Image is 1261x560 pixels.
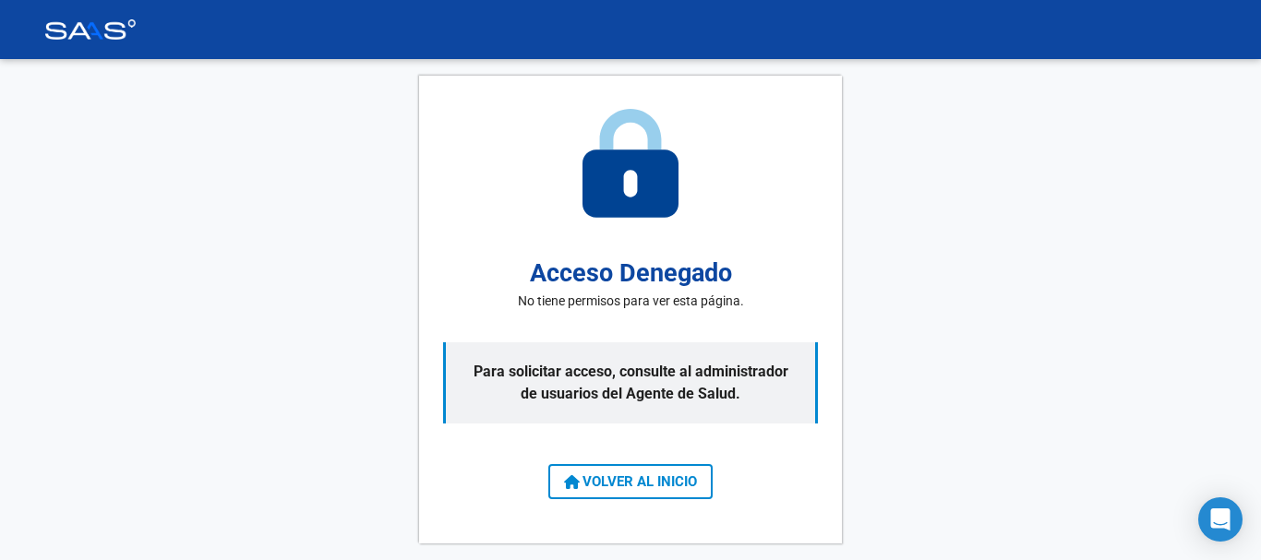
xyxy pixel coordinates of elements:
[582,109,679,218] img: access-denied
[44,19,137,40] img: Logo SAAS
[548,464,713,499] button: VOLVER AL INICIO
[1198,497,1243,542] div: Open Intercom Messenger
[564,473,697,490] span: VOLVER AL INICIO
[530,255,732,292] h2: Acceso Denegado
[518,292,744,311] p: No tiene permisos para ver esta página.
[443,342,818,423] p: Para solicitar acceso, consulte al administrador de usuarios del Agente de Salud.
